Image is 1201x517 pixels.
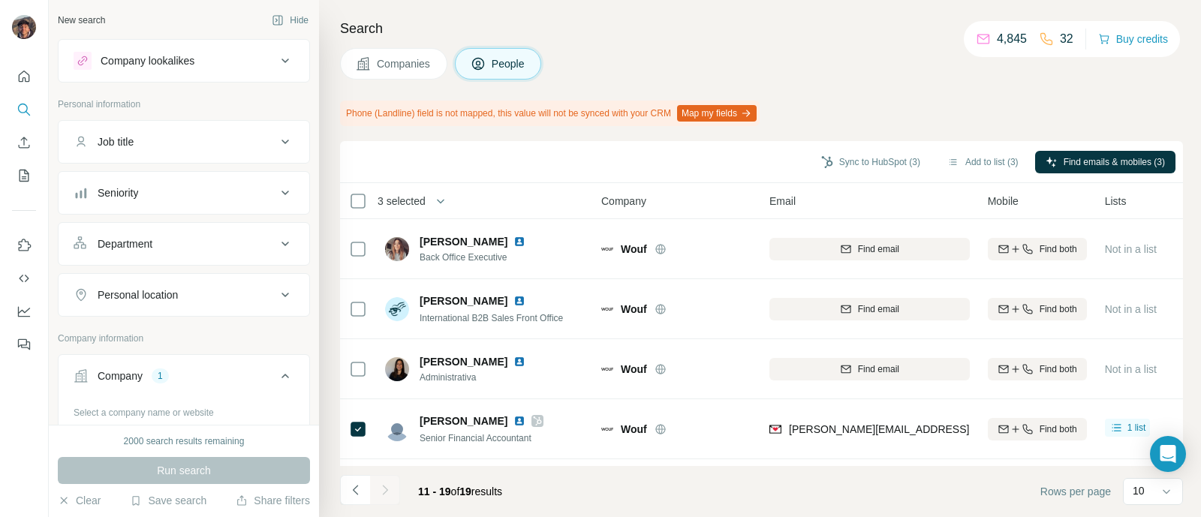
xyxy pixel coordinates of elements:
[385,417,409,441] img: Avatar
[59,226,309,262] button: Department
[420,413,507,428] span: [PERSON_NAME]
[451,485,460,497] span: of
[513,236,525,248] img: LinkedIn logo
[130,493,206,508] button: Save search
[769,358,970,380] button: Find email
[997,30,1027,48] p: 4,845
[152,369,169,383] div: 1
[513,295,525,307] img: LinkedIn logo
[1133,483,1145,498] p: 10
[988,358,1087,380] button: Find both
[124,434,245,448] div: 2000 search results remaining
[420,234,507,249] span: [PERSON_NAME]
[58,98,310,111] p: Personal information
[74,400,294,419] div: Select a company name or website
[988,418,1087,440] button: Find both
[1040,242,1077,256] span: Find both
[1040,422,1077,436] span: Find both
[988,194,1019,209] span: Mobile
[769,194,796,209] span: Email
[98,185,138,200] div: Seniority
[98,134,134,149] div: Job title
[789,423,1053,435] span: [PERSON_NAME][EMAIL_ADDRESS][DOMAIN_NAME]
[601,248,613,251] img: Logo of Wouf
[601,194,646,209] span: Company
[12,96,36,123] button: Search
[769,298,970,320] button: Find email
[1040,302,1077,316] span: Find both
[418,485,502,497] span: results
[12,15,36,39] img: Avatar
[1150,436,1186,472] div: Open Intercom Messenger
[811,151,931,173] button: Sync to HubSpot (3)
[12,265,36,292] button: Use Surfe API
[98,287,178,302] div: Personal location
[1035,151,1175,173] button: Find emails & mobiles (3)
[420,371,543,384] span: Administrativa
[1098,29,1168,50] button: Buy credits
[459,485,471,497] span: 19
[377,56,432,71] span: Companies
[492,56,526,71] span: People
[98,368,143,383] div: Company
[378,194,426,209] span: 3 selected
[59,358,309,400] button: Company1
[621,362,647,377] span: Wouf
[340,101,760,126] div: Phone (Landline) field is not mapped, this value will not be synced with your CRM
[420,251,543,264] span: Back Office Executive
[236,493,310,508] button: Share filters
[385,297,409,321] img: Avatar
[58,493,101,508] button: Clear
[513,415,525,427] img: LinkedIn logo
[385,357,409,381] img: Avatar
[601,428,613,431] img: Logo of Wouf
[1105,243,1157,255] span: Not in a list
[858,362,899,376] span: Find email
[261,9,319,32] button: Hide
[340,475,370,505] button: Navigate to previous page
[420,433,531,443] span: Senior Financial Accountant
[12,232,36,259] button: Use Surfe on LinkedIn
[340,18,1183,39] h4: Search
[418,485,451,497] span: 11 - 19
[12,162,36,189] button: My lists
[12,129,36,156] button: Enrich CSV
[858,242,899,256] span: Find email
[1105,303,1157,315] span: Not in a list
[1040,362,1077,376] span: Find both
[101,53,194,68] div: Company lookalikes
[98,236,152,251] div: Department
[1040,484,1111,499] span: Rows per page
[58,332,310,345] p: Company information
[513,356,525,368] img: LinkedIn logo
[621,302,647,317] span: Wouf
[12,63,36,90] button: Quick start
[420,354,507,369] span: [PERSON_NAME]
[621,242,647,257] span: Wouf
[59,175,309,211] button: Seniority
[12,298,36,325] button: Dashboard
[601,308,613,311] img: Logo of Wouf
[420,313,563,323] span: International B2B Sales Front Office
[385,237,409,261] img: Avatar
[1060,30,1073,48] p: 32
[769,238,970,260] button: Find email
[988,298,1087,320] button: Find both
[937,151,1029,173] button: Add to list (3)
[58,14,105,27] div: New search
[59,124,309,160] button: Job title
[1064,155,1165,169] span: Find emails & mobiles (3)
[621,422,647,437] span: Wouf
[12,331,36,358] button: Feedback
[1105,363,1157,375] span: Not in a list
[1127,421,1146,434] span: 1 list
[1105,194,1127,209] span: Lists
[769,422,781,437] img: provider findymail logo
[59,43,309,79] button: Company lookalikes
[858,302,899,316] span: Find email
[677,105,757,122] button: Map my fields
[988,238,1087,260] button: Find both
[420,293,507,308] span: [PERSON_NAME]
[59,277,309,313] button: Personal location
[601,368,613,371] img: Logo of Wouf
